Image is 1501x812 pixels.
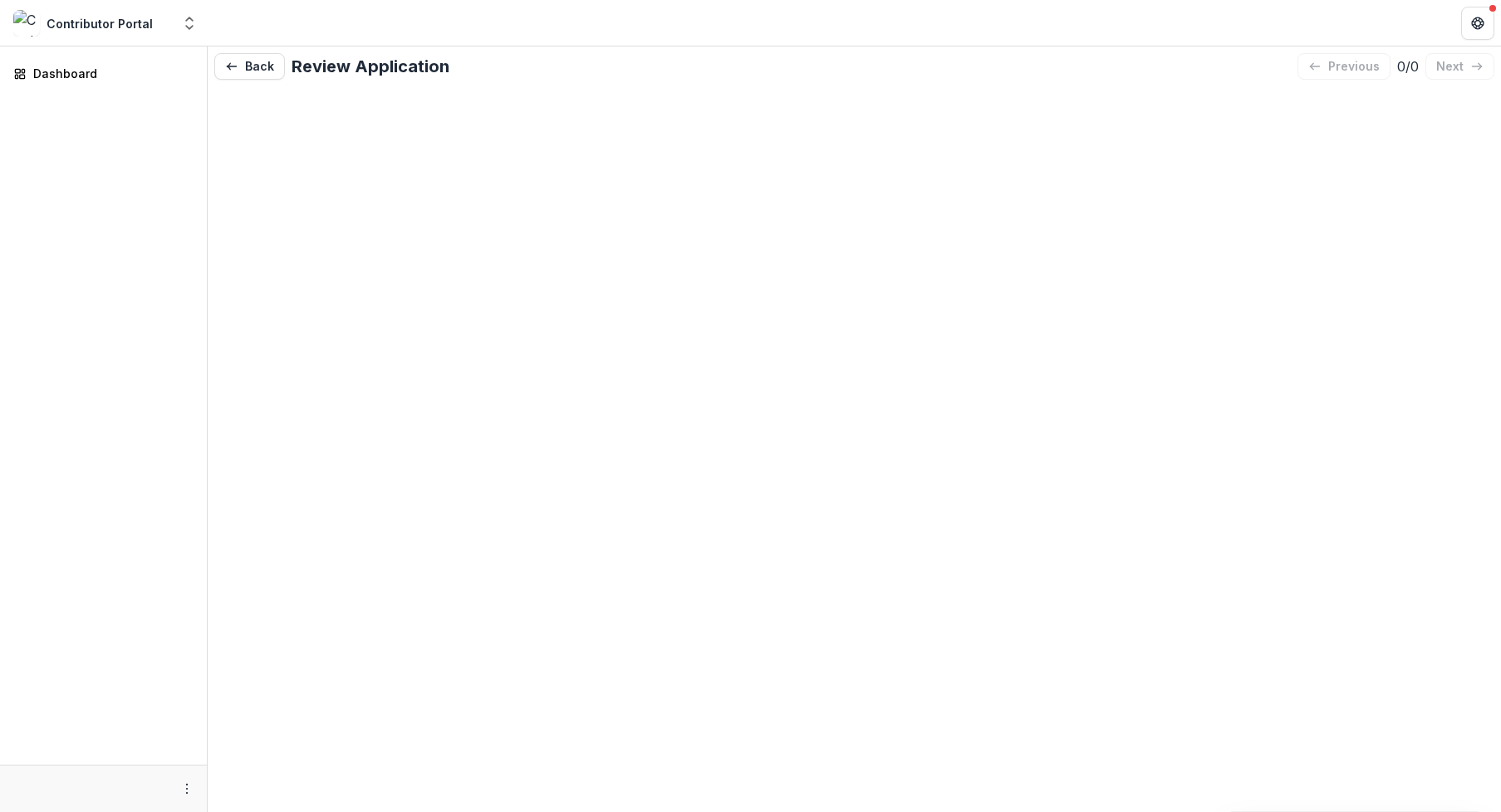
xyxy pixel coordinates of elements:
[1397,56,1419,76] p: 0 / 0
[1436,60,1464,74] p: next
[177,779,197,799] button: More
[1328,60,1380,74] p: previous
[214,53,285,80] button: Back
[1461,7,1494,40] button: Get Help
[178,7,201,40] button: Open entity switcher
[13,10,40,37] img: Contributor Portal
[292,56,449,76] h2: Review Application
[47,15,153,32] div: Contributor Portal
[1425,53,1494,80] button: next
[7,60,200,87] a: Dashboard
[1297,53,1391,80] button: previous
[33,65,187,82] div: Dashboard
